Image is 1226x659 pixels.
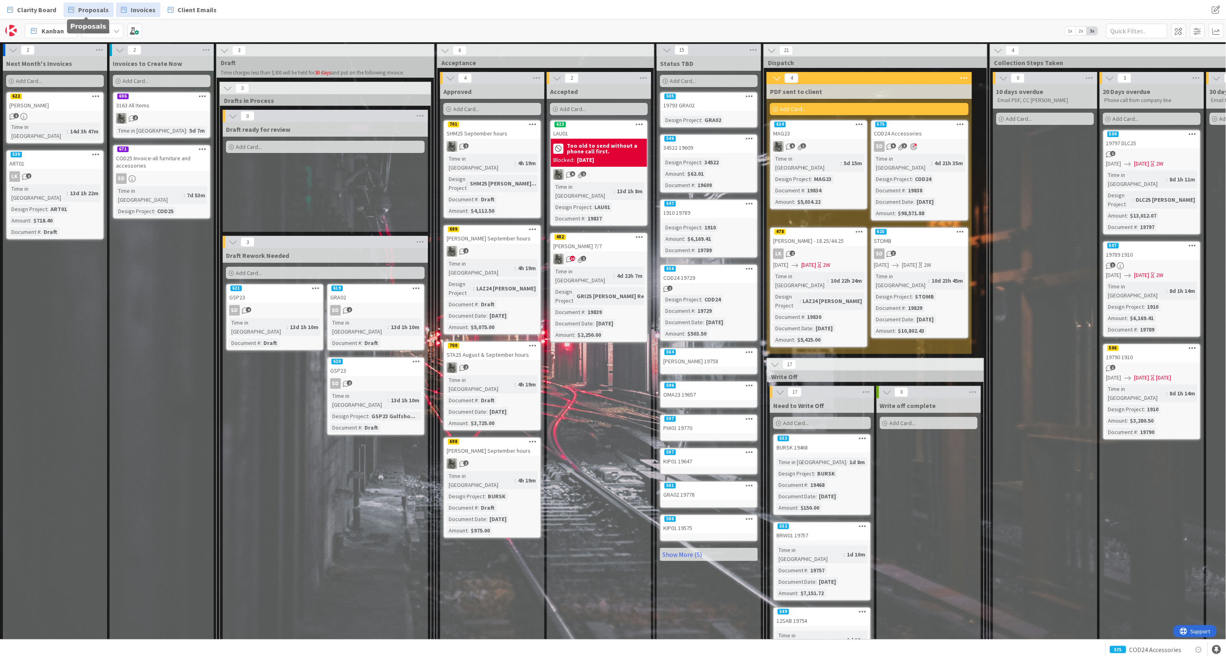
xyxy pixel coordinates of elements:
div: Design Project [1106,191,1133,209]
span: [DATE] [1106,159,1121,168]
div: 547 [661,200,757,207]
div: 623LAU01 [551,121,647,139]
div: Design Project [663,116,701,124]
span: : [811,175,812,183]
div: 556 [661,265,757,273]
div: SHM25 September hours [444,128,540,139]
div: 575 [872,121,968,128]
span: 0 [241,111,254,121]
div: Amount [447,206,467,215]
div: Document # [874,186,905,195]
span: : [30,216,31,225]
div: COD25 [155,207,175,216]
span: : [184,191,185,200]
div: 19797 [1138,223,1157,231]
span: : [67,189,68,198]
div: 505 [661,93,757,100]
div: PA [444,246,540,257]
div: 597 [661,415,757,423]
div: Design Project [773,175,811,183]
span: : [467,179,468,188]
div: 19797 DLC25 [1104,138,1200,148]
div: 546 [665,136,676,142]
span: Add Card... [1006,115,1032,122]
span: : [932,159,933,168]
div: SD [872,141,968,152]
span: Invoices to Create Now [113,59,182,68]
span: 4 [785,73,798,83]
div: 621 [227,285,323,292]
span: 3 [232,46,246,55]
span: : [1133,195,1134,204]
span: 1 [463,143,469,148]
div: 596OMA23 19657 [661,382,757,400]
div: Design Project [116,207,154,216]
div: Design Project [9,205,47,214]
div: 505 [665,94,676,99]
div: 597PHI01 19770 [661,415,757,433]
div: $13,012.07 [1128,211,1159,220]
img: PA [447,458,457,469]
div: 553 [774,435,870,442]
span: : [701,116,702,124]
div: 587KIP01 19647 [661,449,757,467]
div: 478[PERSON_NAME] - 18.25/44.25 [771,228,867,246]
div: 596 [661,382,757,389]
div: Design Project [553,203,591,212]
div: PA [771,141,867,152]
div: Amount [773,197,794,206]
div: PA [114,113,210,124]
div: LK [9,171,20,182]
div: Time in [GEOGRAPHIC_DATA] [773,154,841,172]
div: 4h 19m [516,159,538,168]
div: Document # [9,227,40,236]
span: 15 [675,45,689,55]
div: 564[PERSON_NAME] 19758 [661,349,757,367]
div: 619GRA02 [328,285,424,303]
div: SD [328,378,424,389]
div: SD [227,305,323,316]
span: 10 days overdue [996,87,1044,96]
div: 546 [661,135,757,142]
input: Quick Filter... [1106,24,1167,38]
div: COD24 [913,175,934,183]
div: Amount [9,216,30,225]
div: 3163 All Items [114,100,210,111]
span: : [614,187,615,196]
div: [DATE] [915,197,936,206]
span: : [804,186,805,195]
div: Time in [GEOGRAPHIC_DATA] [874,154,932,172]
div: LAU01 [551,128,647,139]
span: : [47,205,48,214]
div: SD [116,173,127,184]
span: : [584,214,586,223]
div: MAG23 [771,128,867,139]
span: : [912,175,913,183]
a: Invoices [116,2,160,17]
a: Proposals [64,2,114,17]
span: 1 [801,143,806,148]
div: 34522 [702,158,721,167]
div: SD [114,173,210,184]
div: 575 [875,122,887,127]
div: [DATE] [577,156,594,164]
div: 8d 1h 11m [1168,175,1197,184]
div: Time in [GEOGRAPHIC_DATA] [553,182,614,200]
div: 624MAG23 [771,121,867,139]
span: : [794,197,795,206]
div: 561 [661,482,757,489]
div: 556COD24 19729 [661,265,757,283]
b: Too old to send without a phone call first. [567,143,645,154]
span: 2 [127,45,141,55]
span: Acceptance [441,59,644,67]
div: 699 [448,227,459,232]
div: 19793 GRA02 [661,100,757,111]
span: 30 days [315,69,331,76]
span: Add Card... [780,105,806,113]
div: Design Project [663,223,701,232]
span: : [684,169,685,178]
span: 3 [1118,73,1132,83]
span: Add Card... [783,419,809,427]
div: $718.40 [31,216,55,225]
div: 4d 21h 35m [933,159,965,168]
